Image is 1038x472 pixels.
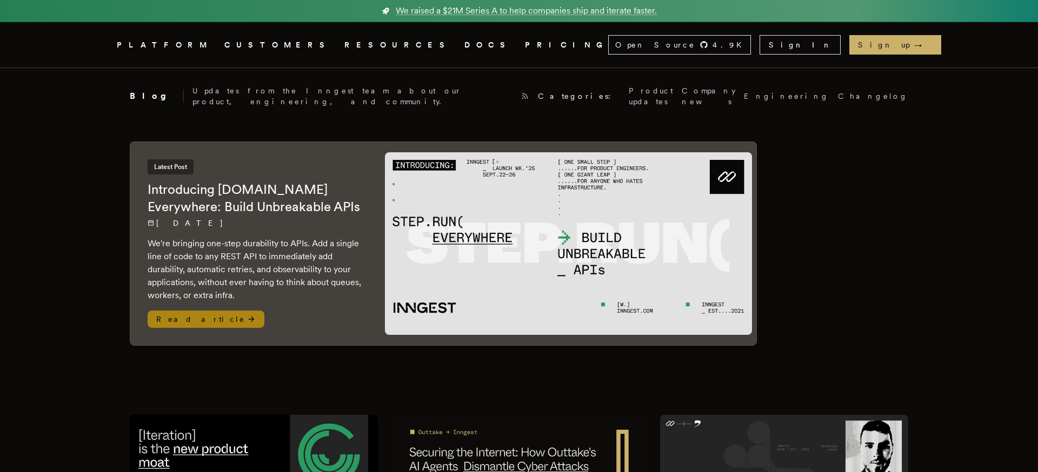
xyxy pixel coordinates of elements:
[148,218,363,228] p: [DATE]
[224,38,331,52] a: CUSTOMERS
[525,38,608,52] a: PRICING
[838,91,908,102] a: Changelog
[130,141,757,346] a: Latest PostIntroducing [DOMAIN_NAME] Everywhere: Build Unbreakable APIs[DATE] We're bringing one-...
[148,159,194,174] span: Latest Post
[86,22,951,68] nav: Global
[629,85,673,107] a: Product updates
[130,90,184,103] h2: Blog
[615,39,695,50] span: Open Source
[148,237,363,302] p: We're bringing one-step durability to APIs. Add a single line of code to any REST API to immediat...
[117,38,211,52] button: PLATFORM
[538,91,620,102] span: Categories:
[849,35,941,55] a: Sign up
[744,91,829,102] a: Engineering
[464,38,512,52] a: DOCS
[148,181,363,215] h2: Introducing [DOMAIN_NAME] Everywhere: Build Unbreakable APIs
[344,38,451,52] button: RESOURCES
[385,152,752,335] img: Featured image for Introducing Step.Run Everywhere: Build Unbreakable APIs blog post
[914,39,933,50] span: →
[396,4,657,17] span: We raised a $21M Series A to help companies ship and iterate faster.
[682,85,735,107] a: Company news
[713,39,748,50] span: 4.9 K
[148,311,264,328] span: Read article
[760,35,841,55] a: Sign In
[192,85,512,107] p: Updates from the Inngest team about our product, engineering, and community.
